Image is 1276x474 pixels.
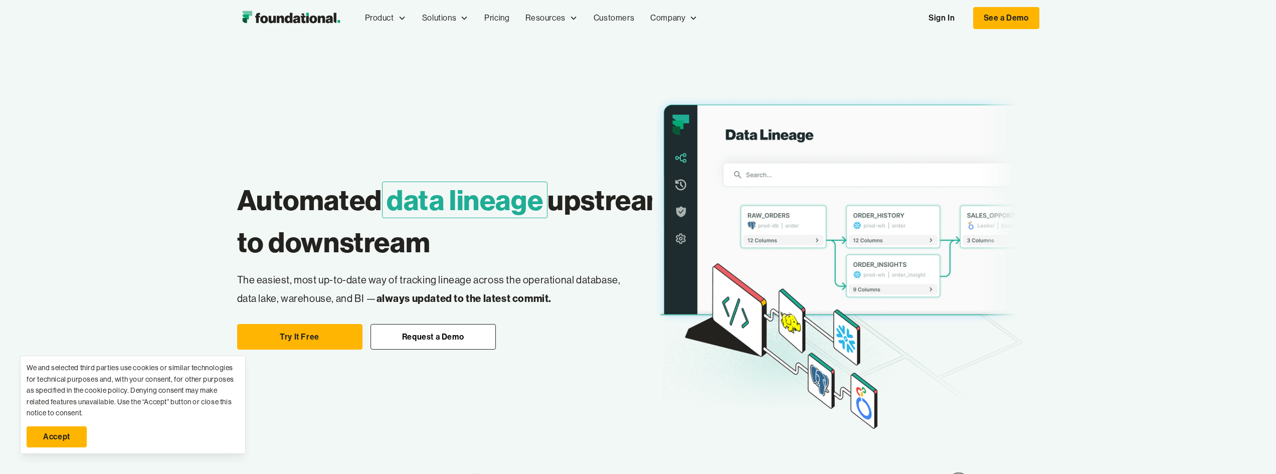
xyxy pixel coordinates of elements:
a: Sign In [919,8,965,29]
span: data lineage [382,182,548,218]
div: We and selected third parties use cookies or similar technologies for technical purposes and, wit... [27,362,239,418]
a: home [237,8,345,28]
div: Product [365,12,394,25]
h1: Automated upstream to downstream [237,179,671,263]
div: Resources [517,2,585,35]
div: Resources [525,12,565,25]
div: Product [357,2,414,35]
a: Request a Demo [371,324,496,350]
div: Solutions [414,2,476,35]
a: Accept [27,426,87,447]
a: See a Demo [973,7,1039,29]
a: Try It Free [237,324,362,350]
div: Company [650,12,685,25]
p: The easiest, most up-to-date way of tracking lineage across the operational database, data lake, ... [237,271,636,308]
div: Company [642,2,705,35]
img: Foundational Logo [237,8,345,28]
a: Pricing [476,2,517,35]
strong: always updated to the latest commit. [377,292,552,304]
a: Customers [586,2,642,35]
div: Solutions [422,12,456,25]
